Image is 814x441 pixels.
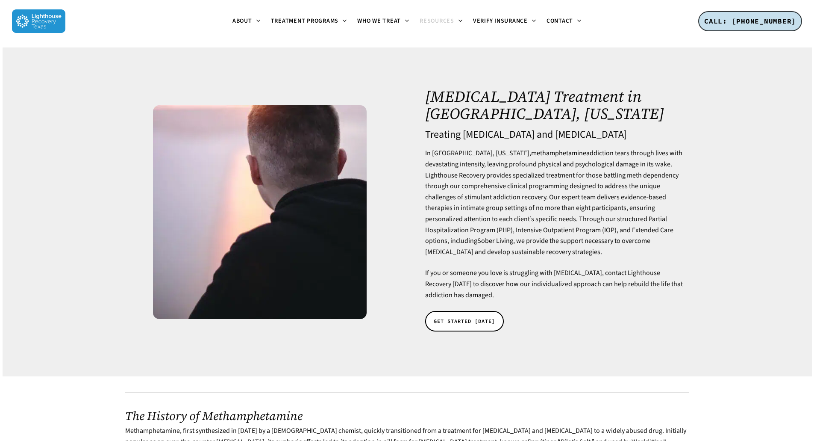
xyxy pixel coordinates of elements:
[425,129,684,140] h4: Treating [MEDICAL_DATA] and [MEDICAL_DATA]
[12,9,65,33] img: Lighthouse Recovery Texas
[420,17,454,25] span: Resources
[531,148,586,158] a: methamphetamine
[227,18,266,25] a: About
[425,268,684,301] p: If you or someone you love is struggling with [MEDICAL_DATA], contact Lighthouse Recovery [DATE] ...
[271,17,339,25] span: Treatment Programs
[125,409,689,423] h2: The History of Methamphetamine
[604,225,614,235] a: IOP
[547,17,573,25] span: Contact
[499,225,511,235] a: PHP
[425,148,684,268] p: In [GEOGRAPHIC_DATA], [US_STATE], addiction tears through lives with devastating intensity, leavi...
[357,17,401,25] span: Who We Treat
[266,18,353,25] a: Treatment Programs
[425,88,684,122] h1: [MEDICAL_DATA] Treatment in [GEOGRAPHIC_DATA], [US_STATE]
[425,311,504,331] a: GET STARTED [DATE]
[468,18,541,25] a: Verify Insurance
[698,11,802,32] a: CALL: [PHONE_NUMBER]
[541,18,587,25] a: Contact
[232,17,252,25] span: About
[434,317,495,326] span: GET STARTED [DATE]
[477,236,513,246] a: Sober Living
[473,17,528,25] span: Verify Insurance
[414,18,468,25] a: Resources
[704,17,796,25] span: CALL: [PHONE_NUMBER]
[352,18,414,25] a: Who We Treat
